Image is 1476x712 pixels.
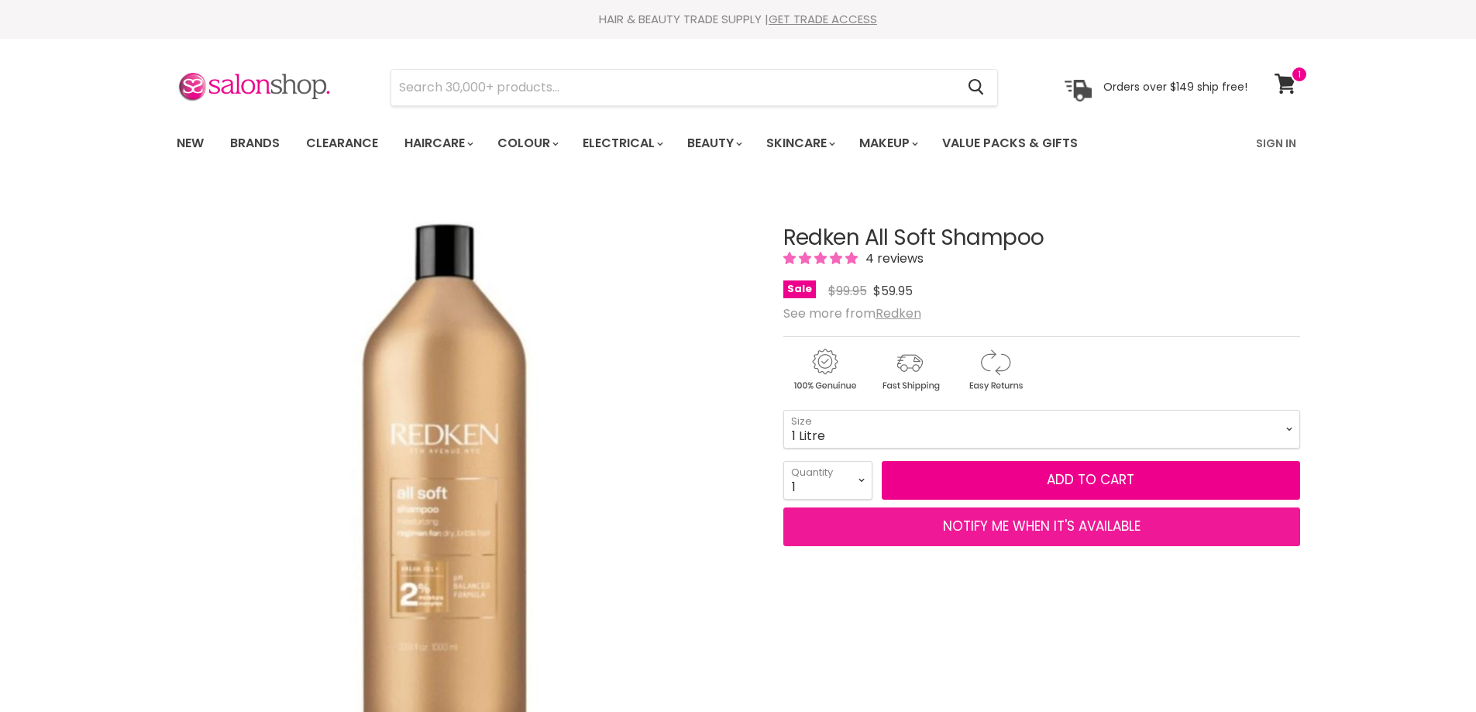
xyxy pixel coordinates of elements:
[783,226,1300,250] h1: Redken All Soft Shampoo
[391,69,998,106] form: Product
[783,346,865,394] img: genuine.gif
[783,304,921,322] span: See more from
[769,11,877,27] a: GET TRADE ACCESS
[869,346,951,394] img: shipping.gif
[783,507,1300,546] button: NOTIFY ME WHEN IT'S AVAILABLE
[391,70,956,105] input: Search
[157,12,1319,27] div: HAIR & BEAUTY TRADE SUPPLY |
[848,127,927,160] a: Makeup
[294,127,390,160] a: Clearance
[783,461,872,500] select: Quantity
[956,70,997,105] button: Search
[157,121,1319,166] nav: Main
[954,346,1036,394] img: returns.gif
[873,282,913,300] span: $59.95
[165,121,1168,166] ul: Main menu
[165,127,215,160] a: New
[393,127,483,160] a: Haircare
[783,249,861,267] span: 5.00 stars
[861,249,924,267] span: 4 reviews
[828,282,867,300] span: $99.95
[1247,127,1306,160] a: Sign In
[783,280,816,298] span: Sale
[571,127,673,160] a: Electrical
[676,127,752,160] a: Beauty
[876,304,921,322] a: Redken
[882,461,1300,500] button: Add to cart
[218,127,291,160] a: Brands
[486,127,568,160] a: Colour
[755,127,845,160] a: Skincare
[931,127,1089,160] a: Value Packs & Gifts
[1103,80,1247,94] p: Orders over $149 ship free!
